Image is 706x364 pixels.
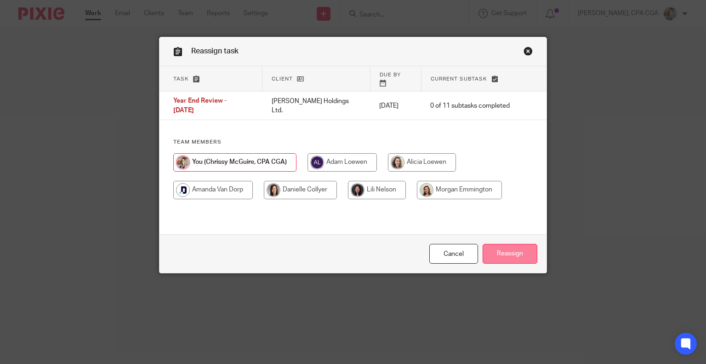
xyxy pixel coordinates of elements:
p: [DATE] [379,101,412,110]
p: [PERSON_NAME] Holdings Ltd. [272,97,361,116]
td: 0 of 11 subtasks completed [421,92,519,120]
span: Task [173,76,189,81]
a: Close this dialog window [429,244,478,264]
span: Client [272,76,293,81]
span: Due by [380,72,401,77]
span: Current subtask [431,76,487,81]
input: Reassign [483,244,537,264]
h4: Team members [173,139,533,146]
span: Year End Review - [DATE] [173,98,227,114]
a: Close this dialog window [524,46,533,59]
span: Reassign task [191,47,239,55]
